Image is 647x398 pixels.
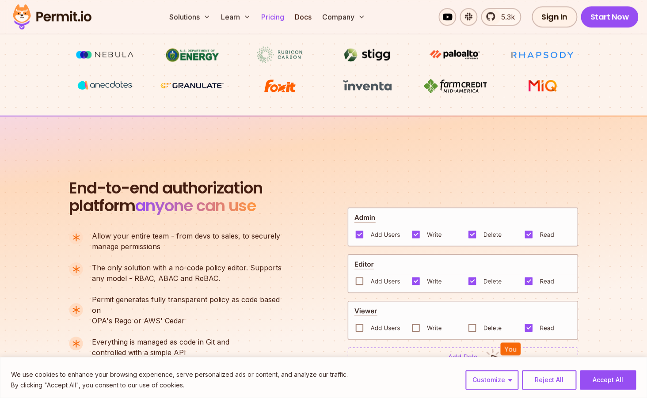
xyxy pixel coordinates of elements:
h2: platform [69,179,263,214]
a: Sign In [532,6,577,27]
p: any model - RBAC, ABAC and ReBAC. [92,262,282,283]
span: anyone can use [135,194,256,216]
img: inventa [334,77,400,93]
img: Stigg [334,46,400,63]
p: By clicking "Accept All", you consent to our use of cookies. [11,380,348,390]
p: controlled with a simple API [92,336,229,357]
button: Reject All [522,370,576,390]
img: Rhapsody Health [509,46,575,63]
a: Pricing [258,8,288,26]
img: paloalto [422,46,488,62]
span: Permit generates fully transparent policy as code based on [92,294,289,315]
img: Permit logo [9,2,95,32]
button: Accept All [580,370,636,390]
button: Solutions [166,8,214,26]
img: MIQ [513,78,572,93]
p: OPA's Rego or AWS' Cedar [92,294,289,326]
img: Granulate [159,77,225,94]
span: Everything is managed as code in Git and [92,336,229,347]
a: Start Now [581,6,639,27]
span: The only solution with a no-code policy editor. Supports [92,262,282,273]
span: End-to-end authorization [69,179,263,197]
a: 5.3k [481,8,521,26]
img: Nebula [72,46,138,63]
img: Foxit [247,77,313,94]
p: We use cookies to enhance your browsing experience, serve personalized ads or content, and analyz... [11,369,348,380]
img: US department of energy [159,46,225,63]
p: manage permissions [92,230,280,251]
img: Farm Credit [422,77,488,94]
img: vega [72,77,138,94]
a: Docs [291,8,315,26]
span: Allow your entire team - from devs to sales, to securely [92,230,280,241]
button: Company [319,8,369,26]
button: Customize [465,370,518,390]
button: Learn [217,8,254,26]
img: Rubicon [247,46,313,63]
span: 5.3k [496,11,515,22]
